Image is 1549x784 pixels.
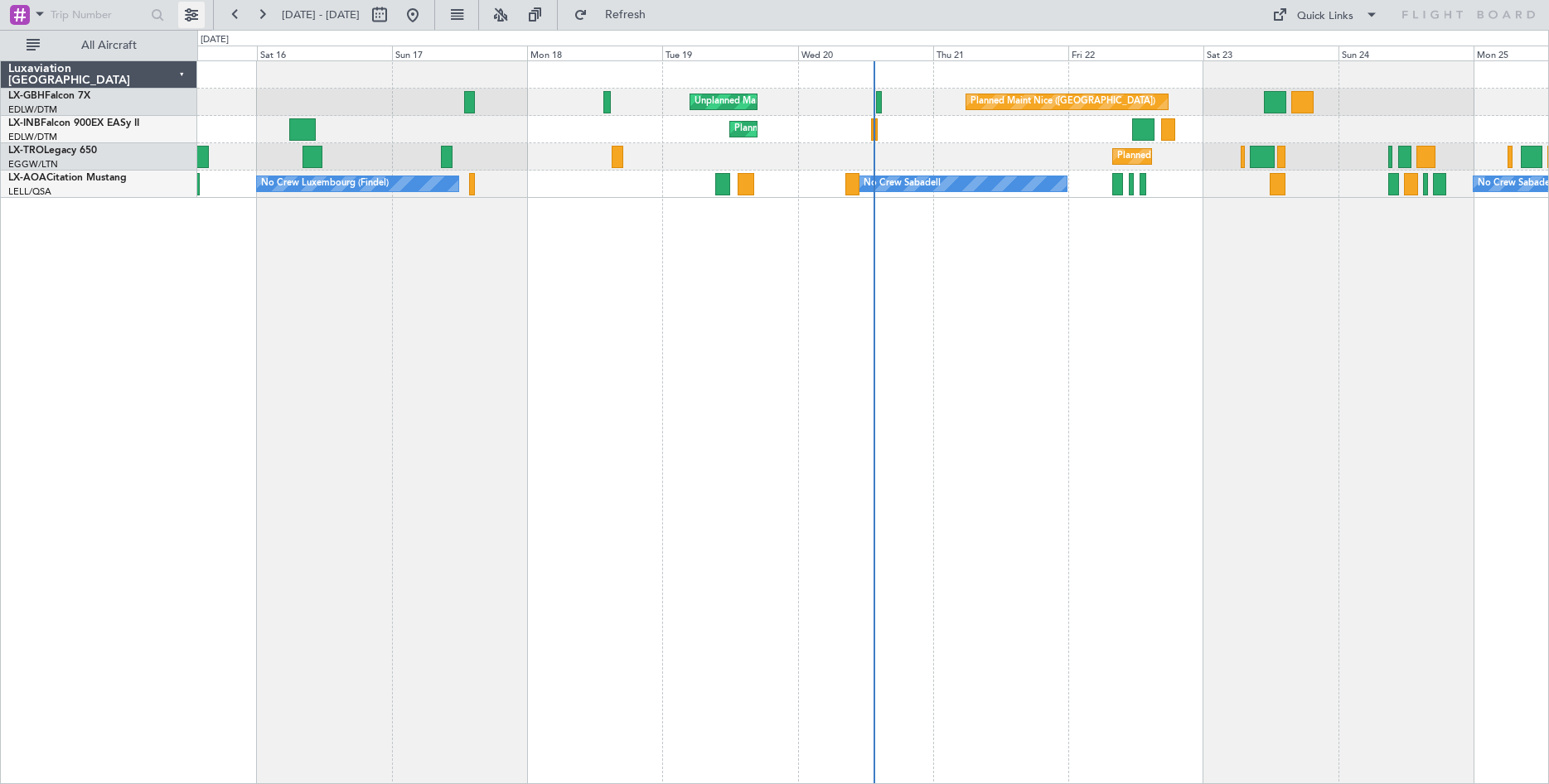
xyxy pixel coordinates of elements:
[527,46,662,60] div: Mon 18
[798,46,933,60] div: Wed 20
[8,158,58,171] a: EGGW/LTN
[8,103,57,116] a: EDLW/DTM
[1297,8,1353,25] div: Quick Links
[8,173,127,183] a: LX-AOACitation Mustang
[8,91,90,101] a: LX-GBHFalcon 7X
[695,89,967,114] div: Unplanned Maint [GEOGRAPHIC_DATA] ([GEOGRAPHIC_DATA])
[1264,2,1387,28] button: Quick Links
[43,40,175,51] span: All Aircraft
[1068,46,1203,60] div: Fri 22
[8,146,44,156] span: LX-TRO
[8,146,97,156] a: LX-TROLegacy 650
[1203,46,1338,60] div: Sat 23
[971,89,1155,114] div: Planned Maint Nice ([GEOGRAPHIC_DATA])
[8,131,57,143] a: EDLW/DTM
[18,32,180,59] button: All Aircraft
[591,9,661,21] span: Refresh
[8,185,51,198] a: LELL/QSA
[734,117,871,142] div: Planned Maint Geneva (Cointrin)
[8,173,46,183] span: LX-AOA
[566,2,666,28] button: Refresh
[933,46,1068,60] div: Thu 21
[392,46,527,60] div: Sun 17
[8,118,139,128] a: LX-INBFalcon 900EX EASy II
[1117,144,1378,169] div: Planned Maint [GEOGRAPHIC_DATA] ([GEOGRAPHIC_DATA])
[8,118,41,128] span: LX-INB
[8,91,45,101] span: LX-GBH
[282,7,360,22] span: [DATE] - [DATE]
[1338,46,1474,60] div: Sun 24
[261,171,389,196] div: No Crew Luxembourg (Findel)
[864,171,941,196] div: No Crew Sabadell
[257,46,392,60] div: Sat 16
[51,2,146,27] input: Trip Number
[662,46,797,60] div: Tue 19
